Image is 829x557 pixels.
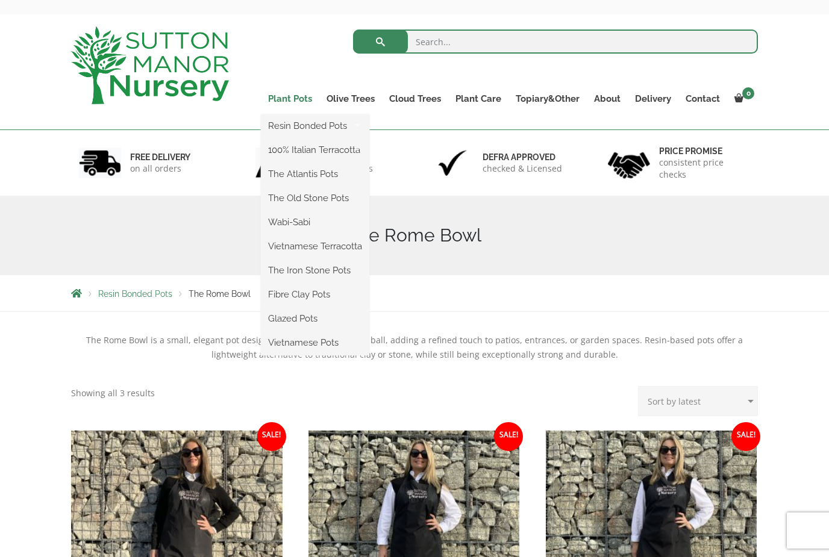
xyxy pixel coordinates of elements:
span: 0 [742,87,754,99]
p: Showing all 3 results [71,386,155,400]
nav: Breadcrumbs [71,288,758,298]
h6: FREE DELIVERY [130,152,190,163]
span: Sale! [494,422,523,451]
a: Topiary&Other [508,90,587,107]
a: Vietnamese Pots [261,334,369,352]
p: checked & Licensed [483,163,562,175]
span: The Rome Bowl [189,289,251,299]
a: Vietnamese Terracotta [261,237,369,255]
a: Glazed Pots [261,310,369,328]
a: 0 [727,90,758,107]
a: The Old Stone Pots [261,189,369,207]
a: The Atlantis Pots [261,165,369,183]
p: on all orders [130,163,190,175]
a: Cloud Trees [382,90,448,107]
input: Search... [353,30,759,54]
p: The Rome Bowl is a small, elegant pot designed to hold a neat topiary ball, adding a refined touc... [71,333,758,362]
a: Resin Bonded Pots [98,289,172,299]
h6: Price promise [659,146,751,157]
img: 2.jpg [255,148,298,178]
a: Plant Care [448,90,508,107]
h1: The Rome Bowl [71,225,758,246]
img: logo [71,26,229,104]
img: 3.jpg [431,148,474,178]
a: Plant Pots [261,90,319,107]
a: Contact [678,90,727,107]
a: 100% Italian Terracotta [261,141,369,159]
a: Fibre Clay Pots [261,285,369,303]
img: 1.jpg [79,148,121,178]
a: Resin Bonded Pots [261,117,369,135]
a: Delivery [628,90,678,107]
a: About [587,90,628,107]
img: 4.jpg [608,145,650,181]
a: Wabi-Sabi [261,213,369,231]
p: consistent price checks [659,157,751,181]
a: Olive Trees [319,90,382,107]
a: The Iron Stone Pots [261,261,369,279]
span: Sale! [731,422,760,451]
span: Sale! [257,422,286,451]
h6: Defra approved [483,152,562,163]
select: Shop order [638,386,758,416]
